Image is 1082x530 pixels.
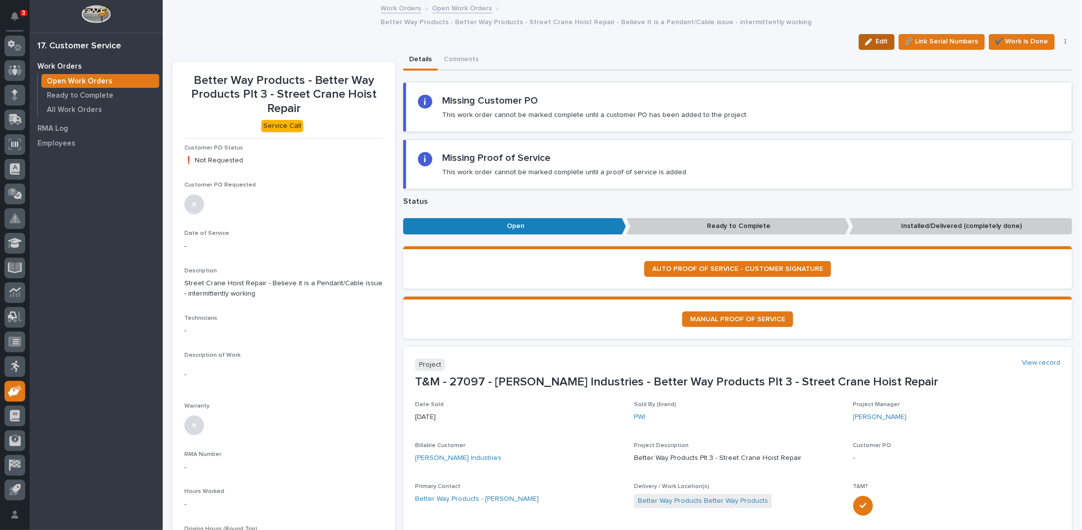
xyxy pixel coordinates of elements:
span: Technicians [184,315,217,321]
span: Billable Customer [415,443,465,449]
a: RMA Log [30,121,163,136]
a: MANUAL PROOF OF SERVICE [682,311,793,327]
a: Open Work Orders [38,74,163,88]
span: Edit [876,37,888,46]
span: Sold By (brand) [634,402,676,408]
span: Customer PO Requested [184,182,256,188]
h2: Missing Customer PO [442,95,538,107]
a: View record [1022,359,1060,367]
span: RMA Number [184,452,221,457]
a: Work Orders [381,2,421,13]
p: Employees [37,139,75,148]
img: Workspace Logo [81,5,110,23]
a: Work Orders [30,59,163,74]
p: - [853,453,1060,463]
p: Status [403,197,1072,206]
p: Open Work Orders [47,77,112,86]
p: T&M - 27097 - [PERSON_NAME] Industries - Better Way Products Plt 3 - Street Crane Hoist Repair [415,375,1060,389]
a: [PERSON_NAME] [853,412,907,422]
a: All Work Orders [38,103,163,116]
p: 3 [22,9,25,16]
button: Details [403,50,438,71]
p: Open [403,218,626,234]
span: AUTO PROOF OF SERVICE - CUSTOMER SIGNATURE [652,265,823,272]
span: Project Description [634,443,689,449]
span: Primary Contact [415,484,460,490]
span: MANUAL PROOF OF SERVICE [690,316,785,323]
span: Customer PO Status [184,145,243,151]
button: ✔️ Work is Done [989,34,1055,50]
a: PWI [634,412,645,422]
p: Better Way Products Plt 3 - Street Crane Hoist Repair [634,453,841,463]
p: Project [415,359,445,371]
a: Better Way Products Better Way Products [638,496,768,506]
h2: Missing Proof of Service [442,152,551,164]
div: Service Call [261,120,303,132]
p: [DATE] [415,412,622,422]
p: Street Crane Hoist Repair - Believe it is a Pendant/Cable issue - intermittently working [184,278,384,299]
p: - [184,370,384,380]
p: Ready to Complete [627,218,849,234]
p: Ready to Complete [47,91,113,100]
span: Customer PO [853,443,892,449]
p: All Work Orders [47,106,102,114]
p: Installed/Delivered (completely done) [849,218,1072,234]
span: T&M? [853,484,869,490]
span: Description [184,268,217,274]
span: Project Manager [853,402,900,408]
button: Comments [438,50,485,71]
p: ❗ Not Requested [184,155,384,166]
span: Delivery / Work Location(s) [634,484,709,490]
a: AUTO PROOF OF SERVICE - CUSTOMER SIGNATURE [644,261,831,277]
span: 🔗 Link Serial Numbers [905,36,978,47]
a: Employees [30,136,163,151]
p: RMA Log [37,124,68,133]
button: Edit [859,34,895,50]
p: - [184,326,384,336]
span: Hours Worked [184,489,224,494]
p: Work Orders [37,62,82,71]
div: Notifications3 [12,12,25,28]
span: Date of Service [184,230,229,236]
a: [PERSON_NAME] Industries [415,453,501,463]
a: Open Work Orders [432,2,492,13]
p: This work order cannot be marked complete until a customer PO has been added to the project. [442,111,748,119]
span: Description of Work [184,352,241,358]
span: Date Sold [415,402,444,408]
a: Ready to Complete [38,88,163,102]
p: Better Way Products - Better Way Products Plt 3 - Street Crane Hoist Repair [184,74,384,116]
a: Better Way Products - [PERSON_NAME] [415,494,539,504]
button: 🔗 Link Serial Numbers [899,34,985,50]
div: 17. Customer Service [37,41,121,52]
p: - [184,241,384,252]
p: - [184,462,384,473]
span: Warranty [184,403,209,409]
p: Better Way Products - Better Way Products - Street Crane Hoist Repair - Believe it is a Pendant/C... [381,16,812,27]
span: ✔️ Work is Done [995,36,1048,47]
p: - [184,499,384,510]
p: This work order cannot be marked complete until a proof of service is added. [442,168,688,177]
button: Notifications [4,6,25,27]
